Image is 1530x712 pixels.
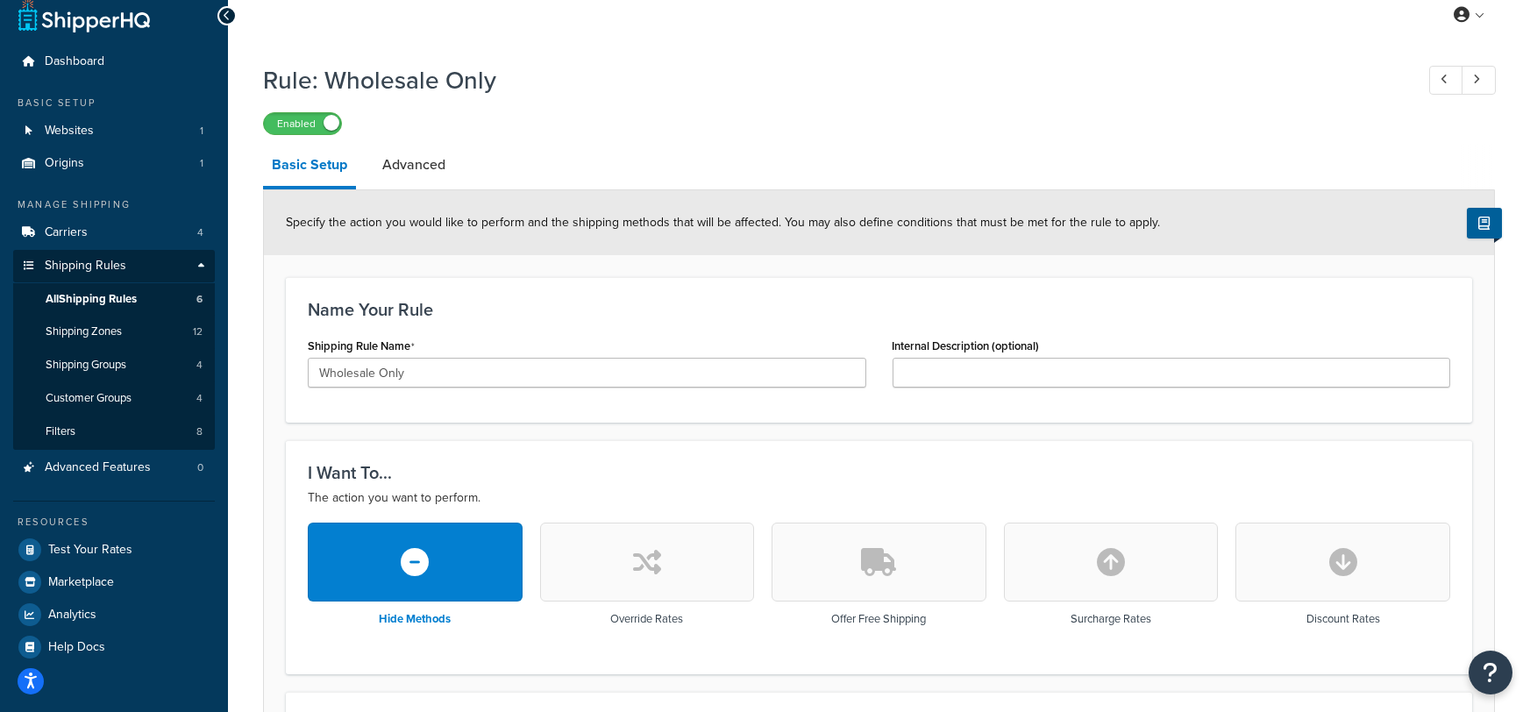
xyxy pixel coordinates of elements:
span: Help Docs [48,640,105,655]
a: Marketplace [13,566,215,598]
span: Filters [46,424,75,439]
h3: Surcharge Rates [1071,613,1151,625]
h3: Hide Methods [379,613,451,625]
a: Basic Setup [263,144,356,189]
a: Shipping Zones12 [13,316,215,348]
li: Origins [13,147,215,180]
span: Customer Groups [46,391,132,406]
div: Manage Shipping [13,197,215,212]
span: Shipping Rules [45,259,126,274]
a: Customer Groups4 [13,382,215,415]
span: 1 [200,156,203,171]
button: Open Resource Center [1469,651,1512,694]
a: Test Your Rates [13,534,215,566]
span: Marketplace [48,575,114,590]
a: Carriers4 [13,217,215,249]
p: The action you want to perform. [308,488,1450,509]
span: All Shipping Rules [46,292,137,307]
h3: Discount Rates [1306,613,1380,625]
span: Shipping Zones [46,324,122,339]
span: Advanced Features [45,460,151,475]
a: Filters8 [13,416,215,448]
span: 0 [197,460,203,475]
h3: I Want To... [308,463,1450,482]
span: 6 [196,292,203,307]
span: Dashboard [45,54,104,69]
li: Shipping Zones [13,316,215,348]
li: Advanced Features [13,452,215,484]
span: Websites [45,124,94,139]
a: Websites1 [13,115,215,147]
div: Basic Setup [13,96,215,110]
span: Test Your Rates [48,543,132,558]
button: Show Help Docs [1467,208,1502,239]
a: Analytics [13,599,215,630]
a: Shipping Rules [13,250,215,282]
label: Enabled [264,113,341,134]
span: 12 [193,324,203,339]
span: 4 [196,358,203,373]
span: Origins [45,156,84,171]
span: 1 [200,124,203,139]
label: Internal Description (optional) [893,339,1040,352]
a: Shipping Groups4 [13,349,215,381]
li: Websites [13,115,215,147]
span: Specify the action you would like to perform and the shipping methods that will be affected. You ... [286,213,1160,231]
a: Origins1 [13,147,215,180]
a: Previous Record [1429,66,1463,95]
a: Next Record [1462,66,1496,95]
span: Carriers [45,225,88,240]
h1: Rule: Wholesale Only [263,63,1397,97]
li: Shipping Groups [13,349,215,381]
a: Advanced [374,144,454,186]
label: Shipping Rule Name [308,339,415,353]
li: Shipping Rules [13,250,215,450]
span: Analytics [48,608,96,623]
a: AllShipping Rules6 [13,283,215,316]
h3: Override Rates [610,613,683,625]
span: 4 [196,391,203,406]
div: Resources [13,515,215,530]
h3: Offer Free Shipping [831,613,926,625]
li: Carriers [13,217,215,249]
a: Help Docs [13,631,215,663]
li: Filters [13,416,215,448]
h3: Name Your Rule [308,300,1450,319]
li: Customer Groups [13,382,215,415]
span: 4 [197,225,203,240]
a: Dashboard [13,46,215,78]
a: Advanced Features0 [13,452,215,484]
span: Shipping Groups [46,358,126,373]
span: 8 [196,424,203,439]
